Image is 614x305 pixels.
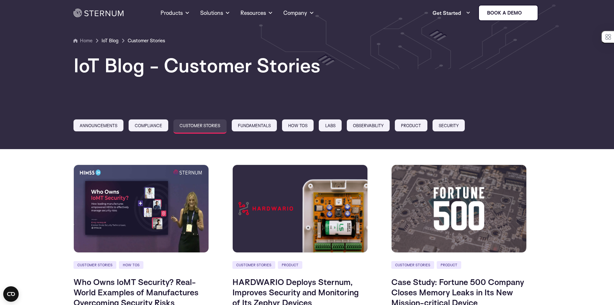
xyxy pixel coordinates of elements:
button: Open CMP widget [3,286,19,302]
img: HARDWARIO Deploys Sternum, Improves Security and Monitoring of Its Zephyr Devices [232,165,368,253]
a: Customer Stories [173,119,226,134]
a: Company [283,1,314,25]
a: Labs [319,119,341,131]
a: Book a demo [478,5,538,21]
a: Customer Stories [73,261,116,269]
h1: IoT Blog - Customer Stories [73,55,541,76]
a: How Tos [119,261,143,269]
img: Case Study: Fortune 500 Company Closes Memory Leaks in Its New Mission-critical Device [391,165,527,253]
a: Products [161,1,190,25]
img: Who Owns IoMT Security? Real-World Examples of Manufactures Overcoming Security Risks @HIMSS24 [73,165,209,253]
a: Resources [240,1,273,25]
a: Announcements [73,119,123,131]
a: Customer Stories [232,261,275,269]
a: Compliance [129,119,168,131]
a: Customer Stories [128,37,165,45]
a: IoT Blog [102,37,119,45]
a: Get Started [433,6,471,19]
img: sternum iot [524,10,530,15]
a: Home [73,37,93,45]
a: Customer Stories [391,261,434,269]
a: Observability [347,119,390,131]
a: Security [433,119,465,131]
a: Product [395,119,427,131]
a: Product [437,261,461,269]
a: Fundamentals [232,119,277,131]
a: Product [278,261,302,269]
a: Solutions [200,1,230,25]
a: How Tos [282,119,314,131]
